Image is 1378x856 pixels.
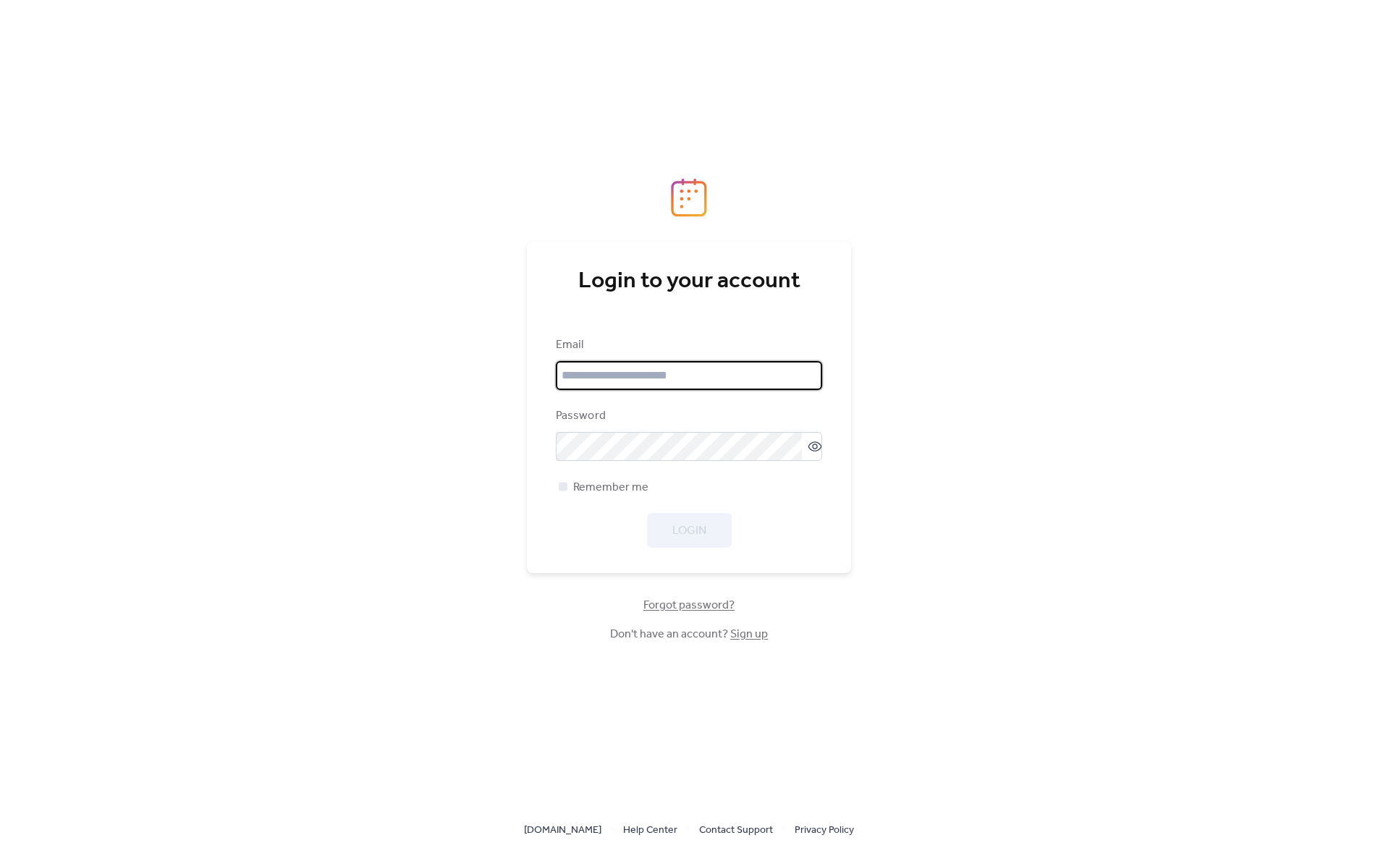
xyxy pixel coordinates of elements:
[643,597,735,614] span: Forgot password?
[524,822,601,839] span: [DOMAIN_NAME]
[643,601,735,609] a: Forgot password?
[556,267,822,296] div: Login to your account
[623,822,677,839] span: Help Center
[556,336,819,354] div: Email
[699,821,773,839] a: Contact Support
[699,822,773,839] span: Contact Support
[795,821,854,839] a: Privacy Policy
[671,178,707,217] img: logo
[524,821,601,839] a: [DOMAIN_NAME]
[610,626,768,643] span: Don't have an account?
[623,821,677,839] a: Help Center
[556,407,819,425] div: Password
[573,479,648,496] span: Remember me
[730,623,768,645] a: Sign up
[795,822,854,839] span: Privacy Policy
